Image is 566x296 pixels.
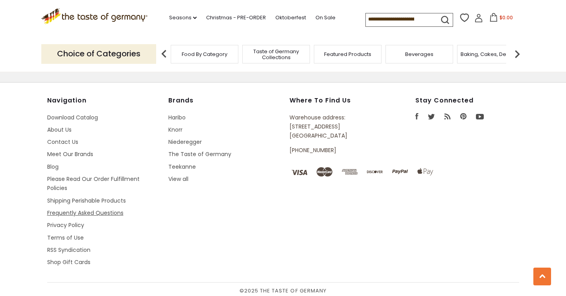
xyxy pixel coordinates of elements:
[168,175,188,183] a: View all
[47,287,519,295] span: © 2025 The Taste of Germany
[47,175,140,192] a: Please Read Our Order Fulfillment Policies
[289,97,379,104] h4: Where to find us
[168,138,202,146] a: Niederegger
[168,150,231,158] a: The Taste of Germany
[47,138,78,146] a: Contact Us
[182,51,227,57] a: Food By Category
[275,13,306,22] a: Oktoberfest
[315,13,336,22] a: On Sale
[168,163,196,171] a: Teekanne
[461,51,522,57] a: Baking, Cakes, Desserts
[245,48,308,60] a: Taste of Germany Collections
[415,97,519,104] h4: Stay Connected
[47,209,124,217] a: Frequently Asked Questions
[169,13,197,22] a: Seasons
[289,146,379,155] p: [PHONE_NUMBER]
[47,126,72,134] a: About Us
[206,13,266,22] a: Christmas - PRE-ORDER
[47,114,98,121] a: Download Catalog
[47,246,90,254] a: RSS Syndication
[405,51,433,57] a: Beverages
[47,258,90,266] a: Shop Gift Cards
[168,97,282,104] h4: Brands
[47,150,93,158] a: Meet Our Brands
[47,97,160,104] h4: Navigation
[47,197,126,205] a: Shipping Perishable Products
[289,113,379,141] p: Warehouse address: [STREET_ADDRESS] [GEOGRAPHIC_DATA]
[324,51,371,57] a: Featured Products
[500,14,513,21] span: $0.00
[509,46,525,62] img: next arrow
[168,126,183,134] a: Knorr
[47,221,84,229] a: Privacy Policy
[156,46,172,62] img: previous arrow
[485,13,518,25] button: $0.00
[47,163,59,171] a: Blog
[168,114,186,121] a: Haribo
[41,44,156,63] p: Choice of Categories
[47,234,84,242] a: Terms of Use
